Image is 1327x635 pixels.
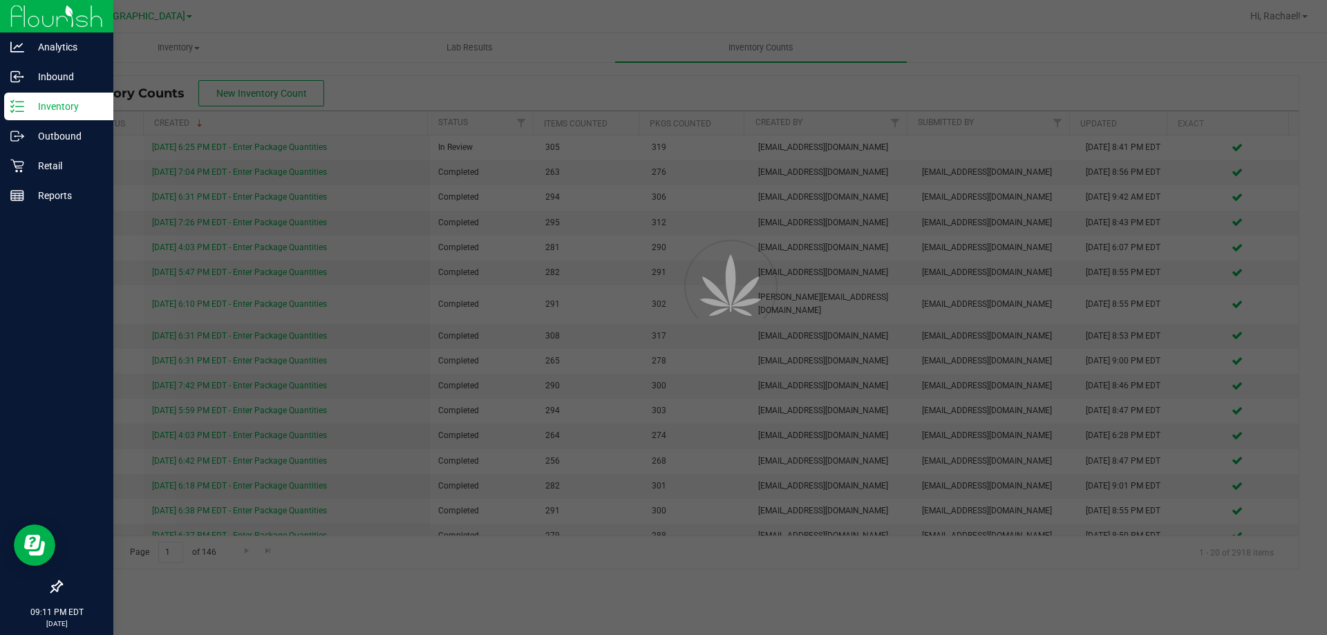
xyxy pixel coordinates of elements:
[24,187,107,204] p: Reports
[10,189,24,202] inline-svg: Reports
[10,159,24,173] inline-svg: Retail
[24,128,107,144] p: Outbound
[24,158,107,174] p: Retail
[6,618,107,629] p: [DATE]
[10,40,24,54] inline-svg: Analytics
[14,524,55,566] iframe: Resource center
[24,39,107,55] p: Analytics
[6,606,107,618] p: 09:11 PM EDT
[10,70,24,84] inline-svg: Inbound
[10,129,24,143] inline-svg: Outbound
[24,68,107,85] p: Inbound
[10,99,24,113] inline-svg: Inventory
[24,98,107,115] p: Inventory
